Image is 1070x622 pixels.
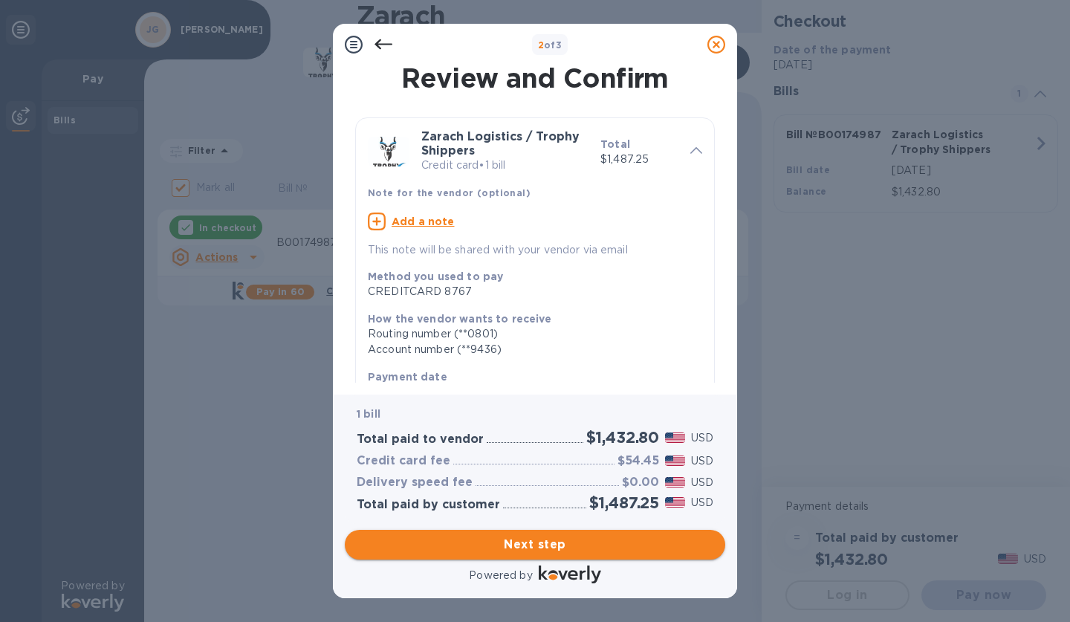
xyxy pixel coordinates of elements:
img: USD [665,497,685,508]
p: Powered by [469,568,532,583]
div: Routing number (**0801) [368,326,690,342]
h3: $0.00 [622,476,659,490]
span: 2 [538,39,544,51]
b: Note for the vendor (optional) [368,187,531,198]
h3: Total paid to vendor [357,433,484,447]
b: Payment date [368,371,447,383]
b: 1 bill [357,408,380,420]
img: Logo [539,566,601,583]
h2: $1,487.25 [589,493,659,512]
p: $1,487.25 [600,152,678,167]
div: Zarach Logistics / Trophy ShippersCredit card•1 billTotal$1,487.25Note for the vendor (optional)A... [368,130,702,258]
p: USD [691,453,713,469]
div: CREDITCARD 8767 [368,284,690,299]
b: How the vendor wants to receive [368,313,552,325]
img: USD [665,477,685,487]
h1: Review and Confirm [352,62,718,94]
p: USD [691,430,713,446]
b: of 3 [538,39,562,51]
p: Credit card • 1 bill [421,158,588,173]
div: Account number (**9436) [368,342,690,357]
p: USD [691,475,713,490]
h3: Credit card fee [357,454,450,468]
img: USD [665,456,685,466]
h2: $1,432.80 [586,428,659,447]
h3: $54.45 [617,454,659,468]
h3: Delivery speed fee [357,476,473,490]
h3: Total paid by customer [357,498,500,512]
b: Zarach Logistics / Trophy Shippers [421,129,580,158]
b: Total [600,138,630,150]
p: USD [691,495,713,511]
u: Add a note [392,216,455,227]
button: Next step [345,530,725,560]
img: USD [665,433,685,443]
b: Method you used to pay [368,270,503,282]
span: Next step [357,536,713,554]
p: This note will be shared with your vendor via email [368,242,702,258]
